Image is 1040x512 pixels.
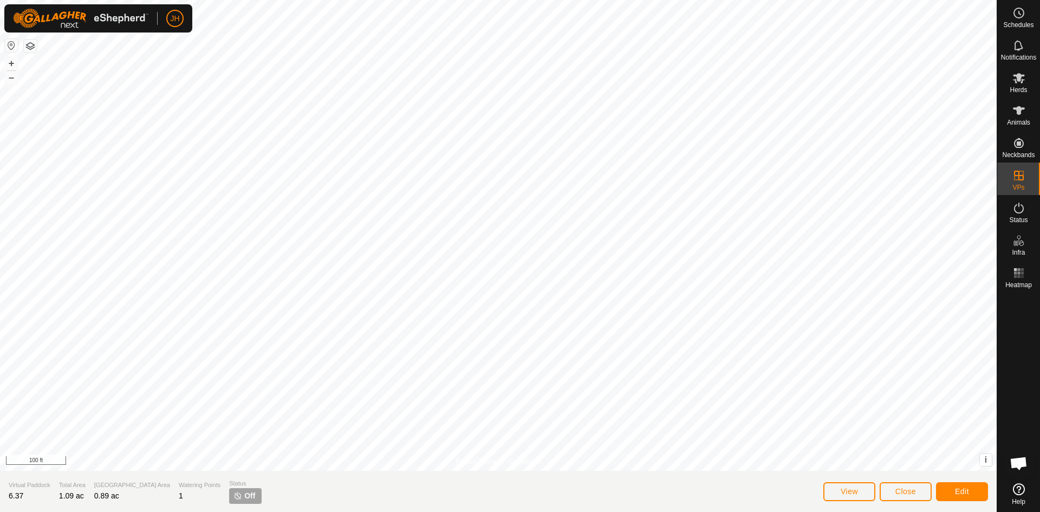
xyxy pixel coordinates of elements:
a: Help [997,479,1040,509]
img: turn-off [233,491,242,500]
span: Watering Points [179,481,220,490]
button: i [980,454,992,466]
span: Close [895,487,916,496]
span: Total Area [59,481,86,490]
span: Off [244,490,255,502]
span: Heatmap [1005,282,1032,288]
span: 0.89 ac [94,491,119,500]
span: Status [229,479,262,488]
button: Reset Map [5,39,18,52]
span: Virtual Paddock [9,481,50,490]
img: Gallagher Logo [13,9,148,28]
a: Privacy Policy [456,457,496,466]
span: Schedules [1003,22,1033,28]
span: Neckbands [1002,152,1035,158]
span: Animals [1007,119,1030,126]
span: View [841,487,858,496]
span: VPs [1012,184,1024,191]
span: [GEOGRAPHIC_DATA] Area [94,481,170,490]
button: Close [880,482,932,501]
span: JH [170,13,179,24]
a: Contact Us [509,457,541,466]
span: Help [1012,498,1025,505]
button: Edit [936,482,988,501]
span: i [985,455,987,464]
span: Status [1009,217,1028,223]
span: Herds [1010,87,1027,93]
span: 1 [179,491,183,500]
span: Infra [1012,249,1025,256]
a: Open chat [1003,447,1035,479]
span: Edit [955,487,969,496]
button: + [5,57,18,70]
span: 6.37 [9,491,23,500]
button: View [823,482,875,501]
button: – [5,71,18,84]
button: Map Layers [24,40,37,53]
span: 1.09 ac [59,491,84,500]
span: Notifications [1001,54,1036,61]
